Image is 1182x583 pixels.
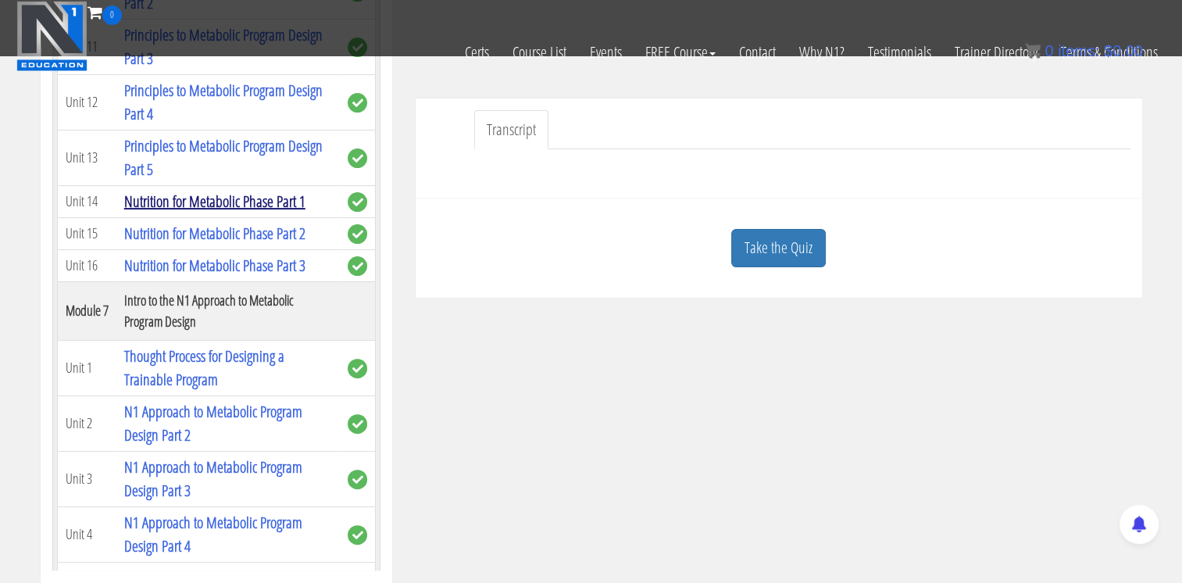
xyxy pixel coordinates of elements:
span: complete [348,224,367,244]
a: 0 [87,2,122,23]
a: FREE Course [634,25,727,80]
th: Intro to the N1 Approach to Metabolic Program Design [116,281,340,340]
span: complete [348,256,367,276]
a: N1 Approach to Metabolic Program Design Part 4 [124,512,302,556]
img: icon11.png [1025,43,1041,59]
a: Nutrition for Metabolic Phase Part 2 [124,223,305,244]
a: Take the Quiz [731,229,826,267]
a: Transcript [474,110,548,150]
span: complete [348,148,367,168]
a: Trainer Directory [943,25,1049,80]
a: Events [578,25,634,80]
img: n1-education [16,1,87,71]
td: Unit 14 [57,185,116,217]
span: complete [348,525,367,545]
span: complete [348,192,367,212]
a: Nutrition for Metabolic Phase Part 1 [124,191,305,212]
td: Unit 3 [57,451,116,506]
a: N1 Approach to Metabolic Program Design Part 3 [124,456,302,501]
a: Principles to Metabolic Program Design Part 4 [124,80,323,124]
th: Module 7 [57,281,116,340]
a: Testimonials [856,25,943,80]
a: Why N1? [787,25,856,80]
a: Contact [727,25,787,80]
a: Course List [501,25,578,80]
td: Unit 16 [57,249,116,281]
span: 0 [1045,42,1053,59]
td: Unit 13 [57,130,116,185]
a: N1 Approach to Metabolic Program Design Part 2 [124,401,302,445]
td: Unit 12 [57,74,116,130]
span: 0 [102,5,122,25]
span: complete [348,359,367,378]
a: Thought Process for Designing a Trainable Program [124,345,284,390]
a: Nutrition for Metabolic Phase Part 3 [124,255,305,276]
bdi: 0.00 [1104,42,1143,59]
span: complete [348,93,367,113]
span: $ [1104,42,1112,59]
td: Unit 4 [57,506,116,562]
span: complete [348,470,367,489]
span: items: [1058,42,1099,59]
a: Principles to Metabolic Program Design Part 5 [124,135,323,180]
td: Unit 15 [57,217,116,249]
td: Unit 2 [57,395,116,451]
a: Certs [453,25,501,80]
a: 0 items: $0.00 [1025,42,1143,59]
span: complete [348,414,367,434]
td: Unit 1 [57,340,116,395]
a: Terms & Conditions [1049,25,1170,80]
